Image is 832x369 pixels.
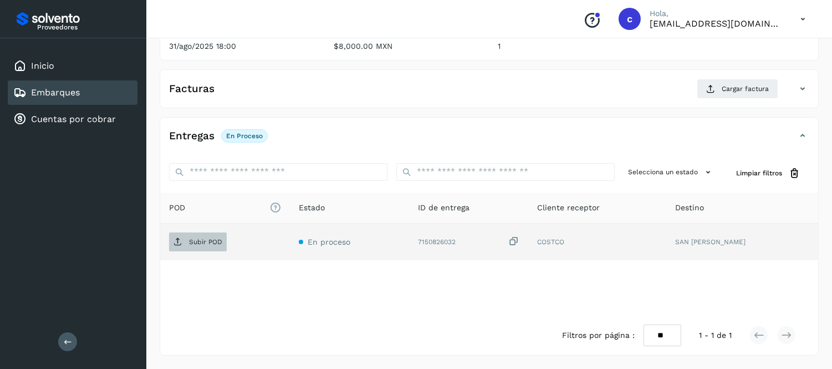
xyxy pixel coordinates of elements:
div: FacturasCargar factura [160,79,818,108]
p: Proveedores [37,23,133,31]
button: Subir POD [169,232,227,251]
a: Cuentas por cobrar [31,114,116,124]
button: Limpiar filtros [727,163,809,184]
h4: Entregas [169,130,215,143]
div: Embarques [8,80,137,105]
p: 31/ago/2025 18:00 [169,42,316,51]
div: 7150826032 [418,236,519,247]
p: Subir POD [189,238,222,246]
p: $8,000.00 MXN [334,42,481,51]
p: En proceso [226,132,263,140]
td: SAN [PERSON_NAME] [666,224,818,260]
span: ID de entrega [418,202,469,214]
span: POD [169,202,281,214]
span: Estado [299,202,325,214]
button: Cargar factura [697,79,778,99]
span: Cliente receptor [537,202,600,214]
button: Selecciona un estado [624,163,718,181]
p: Hola, [650,9,783,18]
p: 1 [498,42,645,51]
td: COSTCO [528,224,666,260]
span: Limpiar filtros [736,168,782,178]
p: cobranza@tms.com.mx [650,18,783,29]
span: 1 - 1 de 1 [699,330,732,341]
span: Cargar factura [722,84,769,94]
span: Filtros por página : [562,330,635,341]
div: EntregasEn proceso [160,127,818,154]
a: Embarques [31,87,80,98]
div: Inicio [8,54,137,78]
div: Cuentas por cobrar [8,107,137,132]
h4: Facturas [169,83,215,95]
span: En proceso [308,237,350,246]
span: Destino [675,202,704,214]
a: Inicio [31,60,54,71]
